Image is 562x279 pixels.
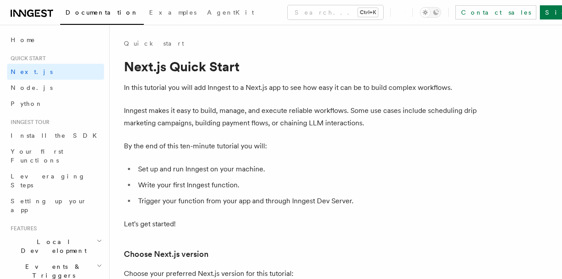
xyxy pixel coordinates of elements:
span: Setting up your app [11,198,87,213]
a: Choose Next.js version [124,248,208,260]
a: Contact sales [455,5,536,19]
span: Home [11,35,35,44]
span: Python [11,100,43,107]
a: Python [7,96,104,112]
p: Inngest makes it easy to build, manage, and execute reliable workflows. Some use cases include sc... [124,105,478,129]
p: In this tutorial you will add Inngest to a Next.js app to see how easy it can be to build complex... [124,81,478,94]
h1: Next.js Quick Start [124,58,478,74]
a: Home [7,32,104,48]
span: AgentKit [207,9,254,16]
li: Trigger your function from your app and through Inngest Dev Server. [135,195,478,207]
a: Leveraging Steps [7,168,104,193]
a: AgentKit [202,3,259,24]
a: Next.js [7,64,104,80]
span: Install the SDK [11,132,102,139]
span: Node.js [11,84,53,91]
a: Install the SDK [7,128,104,143]
kbd: Ctrl+K [358,8,378,17]
p: Let's get started! [124,218,478,230]
span: Next.js [11,68,53,75]
li: Set up and run Inngest on your machine. [135,163,478,175]
a: Node.js [7,80,104,96]
span: Features [7,225,37,232]
a: Documentation [60,3,144,25]
span: Documentation [65,9,139,16]
a: Quick start [124,39,184,48]
li: Write your first Inngest function. [135,179,478,191]
a: Your first Functions [7,143,104,168]
span: Inngest tour [7,119,50,126]
button: Search...Ctrl+K [288,5,383,19]
p: By the end of this ten-minute tutorial you will: [124,140,478,152]
a: Examples [144,3,202,24]
button: Local Development [7,234,104,259]
button: Toggle dark mode [420,7,441,18]
span: Quick start [7,55,46,62]
span: Examples [149,9,196,16]
a: Setting up your app [7,193,104,218]
span: Local Development [7,237,96,255]
span: Leveraging Steps [11,173,85,189]
span: Your first Functions [11,148,63,164]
